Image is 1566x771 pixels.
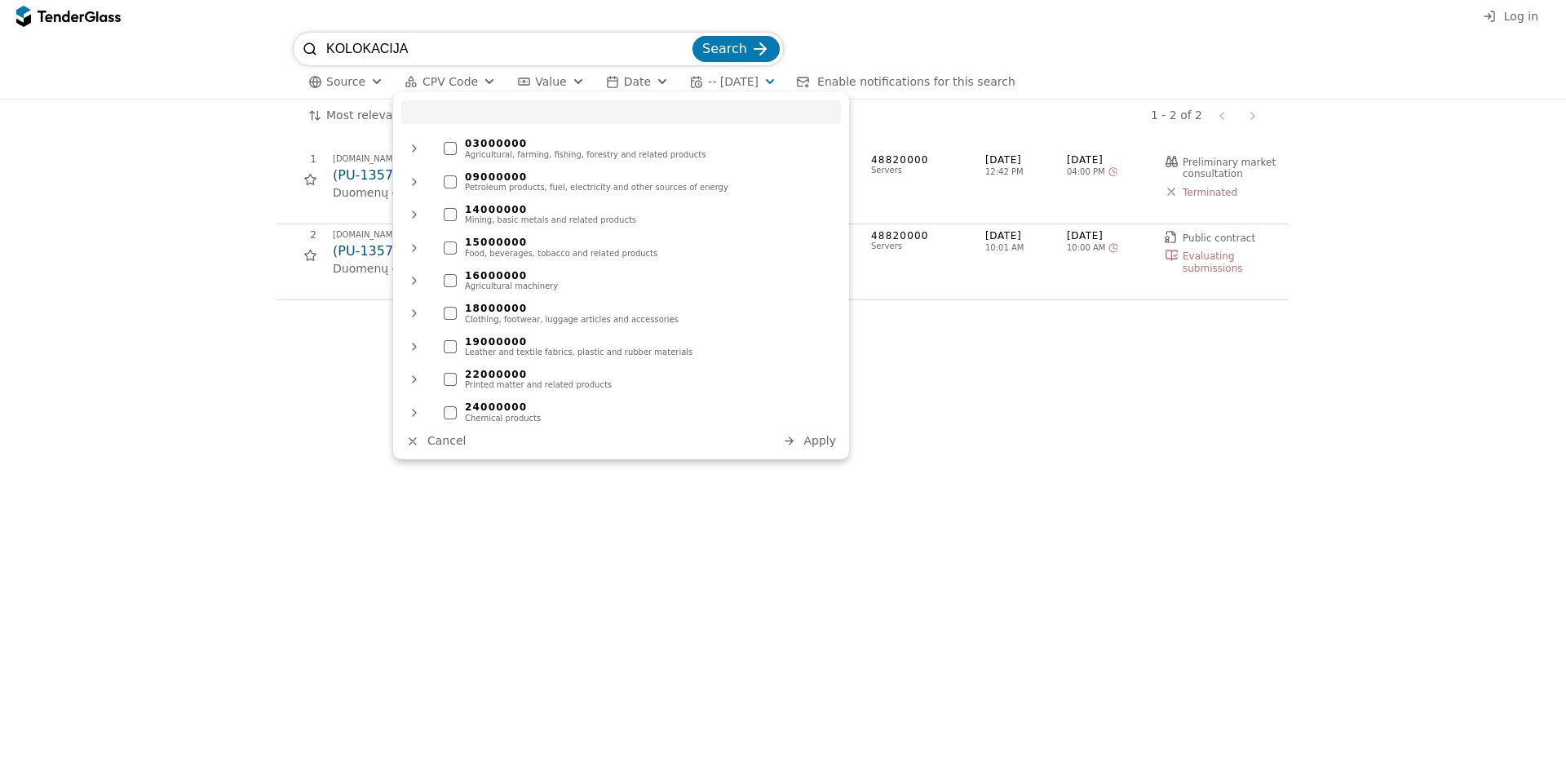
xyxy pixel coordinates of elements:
[326,75,365,88] span: Source
[465,171,833,183] div: 09000000
[692,36,780,62] button: Search
[401,431,471,451] button: Cancel
[1183,157,1279,179] span: Preliminary market consultation
[333,242,855,260] a: (PU-13579/25) Duomenų centro nuoma
[333,154,458,164] a: [DOMAIN_NAME]2559534
[465,315,833,325] div: Clothing, footwear, luggage articles and accessories
[277,229,316,241] div: 2
[985,229,1067,243] span: [DATE]
[871,241,969,251] div: Servers
[702,41,747,56] span: Search
[465,414,833,423] div: Chemical products
[624,75,651,88] span: Date
[1067,153,1148,167] span: [DATE]
[465,401,833,413] div: 24000000
[465,369,833,380] div: 22000000
[465,183,833,193] div: Petroleum products, fuel, electricity and other sources of energy
[465,348,833,357] div: Leather and textile fabrics, plastic and rubber materials
[333,230,458,240] a: [DOMAIN_NAME]2957398
[1478,7,1543,27] button: Log in
[277,153,316,165] div: 1
[985,153,1067,167] span: [DATE]
[791,72,1020,92] button: Enable notifications for this search
[465,303,833,314] div: 18000000
[465,249,833,259] div: Food, beverages, tobacco and related products
[1504,10,1538,23] span: Log in
[465,336,833,348] div: 19000000
[683,72,783,92] button: -- [DATE]
[1067,229,1148,243] span: [DATE]
[333,166,855,184] a: (PU-13579/25) Duomenų centro nuoma (rinkos konsultacija)
[817,75,1015,88] span: Enable notifications for this search
[599,72,675,92] button: Date
[465,281,833,291] div: Agricultural machinery
[302,72,390,92] button: Source
[465,138,833,149] div: 03000000
[1183,233,1255,244] span: Public contract
[333,185,855,202] p: Duomenų centro nuoma
[1067,243,1105,253] span: 10:00 AM
[777,431,841,451] button: Apply
[1183,250,1243,273] span: Evaluating submissions
[535,75,566,88] span: Value
[985,243,1067,253] span: 10:01 AM
[803,434,836,447] span: Apply
[333,231,401,239] div: [DOMAIN_NAME]
[465,215,833,225] div: Mining, basic metals and related products
[511,72,591,92] button: Value
[985,167,1067,177] span: 12:42 PM
[1151,109,1202,122] div: 1 - 2 of 2
[326,33,689,65] input: Search tenders...
[1183,187,1237,198] span: Terminated
[465,150,833,160] div: Agricultural, farming, fishing, forestry and related products
[333,261,855,277] p: Duomenų centro nuoma
[333,155,401,163] div: [DOMAIN_NAME]
[465,204,833,215] div: 14000000
[465,237,833,248] div: 15000000
[708,75,759,88] span: - - [DATE]
[398,72,502,92] button: CPV Code
[465,380,833,390] div: Printed matter and related products
[465,270,833,281] div: 16000000
[1067,167,1105,177] span: 04:00 PM
[427,434,466,447] span: Cancel
[422,75,478,88] span: CPV Code
[871,166,969,175] div: Servers
[871,153,969,167] span: 48820000
[871,229,969,243] span: 48820000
